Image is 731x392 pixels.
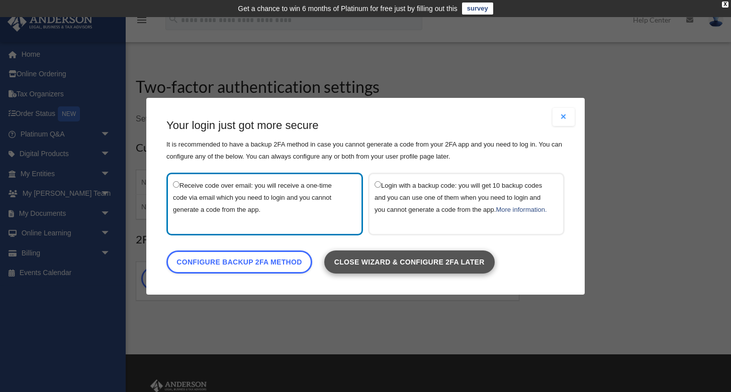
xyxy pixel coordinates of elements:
[324,250,495,273] a: Close wizard & configure 2FA later
[722,2,728,8] div: close
[173,181,179,187] input: Receive code over email: you will receive a one-time code via email which you need to login and y...
[462,3,493,15] a: survey
[238,3,458,15] div: Get a chance to win 6 months of Platinum for free just by filling out this
[166,250,312,273] a: Configure backup 2FA method
[496,205,546,213] a: More information.
[166,138,565,162] p: It is recommended to have a backup 2FA method in case you cannot generate a code from your 2FA ap...
[375,181,381,187] input: Login with a backup code: you will get 10 backup codes and you can use one of them when you need ...
[166,118,565,134] h3: Your login just got more secure
[173,179,346,228] label: Receive code over email: you will receive a one-time code via email which you need to login and y...
[553,108,575,126] button: Close modal
[375,179,548,228] label: Login with a backup code: you will get 10 backup codes and you can use one of them when you need ...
